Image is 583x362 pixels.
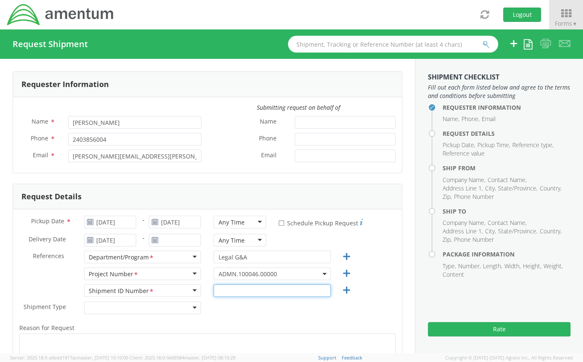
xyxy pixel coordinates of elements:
[523,262,541,270] li: Height
[443,176,485,184] li: Company Name
[503,8,541,22] button: Logout
[443,193,452,201] li: Zip
[540,227,562,235] li: Country
[288,36,498,53] input: Shipment, Tracking or Reference Number (at least 4 chars)
[218,236,244,245] div: Any Time
[445,354,573,361] span: Copyright © [DATE]-[DATE] Agistix Inc., All Rights Reserved
[6,3,115,26] img: dyn-intl-logo-049831509241104b2a82.png
[504,262,521,270] li: Width
[572,20,577,27] span: ▼
[443,208,570,214] h4: Ship To
[443,219,485,227] li: Company Name
[218,218,244,227] div: Any Time
[454,235,494,244] li: Phone Number
[454,193,494,201] li: Phone Number
[33,252,64,260] span: References
[428,74,570,81] h3: Shipment Checklist
[318,354,336,361] a: Support
[279,220,284,226] input: Schedule Pickup Request
[443,184,483,193] li: Address Line 1
[31,217,64,225] span: Pickup Date
[342,354,362,361] a: Feedback
[89,287,154,296] div: Shipment ID Number
[21,80,109,89] h3: Requester Information
[260,117,277,127] span: Name
[31,134,48,142] span: Phone
[458,262,481,270] li: Number
[483,262,502,270] li: Length
[19,324,74,332] span: Reason for Request
[485,184,496,193] li: City
[184,354,235,361] span: master, [DATE] 08:10:29
[443,270,464,279] li: Content
[21,193,82,201] h3: Request Details
[428,322,570,336] button: Rate
[77,354,128,361] span: master, [DATE] 10:10:00
[89,270,139,279] div: Project Number
[24,303,66,312] span: Shipment Type
[462,115,480,123] li: Phone
[29,235,66,245] span: Delivery Date
[512,141,554,149] li: Reference type
[543,262,563,270] li: Weight
[488,176,527,184] li: Contact Name
[443,141,475,149] li: Pickup Date
[477,141,510,149] li: Pickup Time
[257,103,340,111] i: Submitting request on behalf of
[498,227,538,235] li: State/Province
[443,235,452,244] li: Zip
[443,165,570,171] h4: Ship From
[214,267,330,280] span: ADMN.100046.00000
[89,253,154,262] div: Department/Program
[443,104,570,111] h4: Requester Information
[428,83,570,100] span: Fill out each form listed below and agree to the terms and conditions before submitting
[259,134,277,144] span: Phone
[555,19,577,27] span: Forms
[33,151,48,159] span: Email
[482,115,496,123] li: Email
[13,40,88,49] h4: Request Shipment
[261,151,277,161] span: Email
[488,219,527,227] li: Contact Name
[218,270,326,278] span: ADMN.100046.00000
[10,354,128,361] span: Server: 2025.18.0-a0edd1917ac
[279,217,363,227] label: Schedule Pickup Request
[443,251,570,257] h4: Package Information
[129,354,235,361] span: Client: 2025.18.0-0e69584
[443,115,459,123] li: Name
[443,130,570,137] h4: Request Details
[443,262,456,270] li: Type
[498,184,538,193] li: State/Province
[32,117,48,125] span: Name
[443,149,485,158] li: Reference value
[540,184,562,193] li: Country
[443,227,483,235] li: Address Line 1
[485,227,496,235] li: City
